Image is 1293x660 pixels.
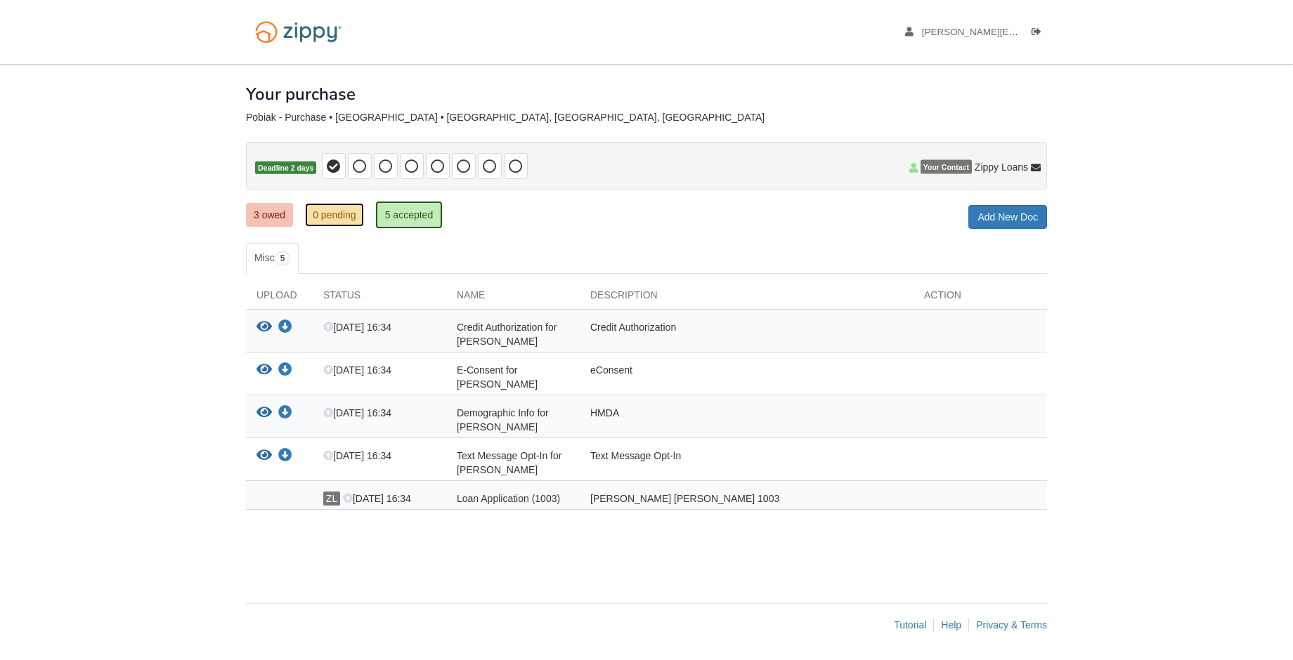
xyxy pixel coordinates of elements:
div: [PERSON_NAME] [PERSON_NAME] 1003 [580,491,914,506]
span: [DATE] 16:34 [323,322,391,333]
a: edit profile [905,27,1161,41]
div: Pobiak - Purchase • [GEOGRAPHIC_DATA] • [GEOGRAPHIC_DATA], [GEOGRAPHIC_DATA], [GEOGRAPHIC_DATA] [246,112,1047,124]
a: Add New Doc [968,205,1047,229]
button: View Text Message Opt-In for Nancy Pobiak [256,449,272,463]
span: [DATE] 16:34 [323,450,391,461]
a: Privacy & Terms [976,619,1047,631]
div: HMDA [580,406,914,434]
a: Log out [1032,27,1047,41]
span: 5 [275,251,291,265]
div: eConsent [580,363,914,391]
a: Download Demographic Info for Nancy Pobiak [278,408,292,419]
span: ZL [323,491,340,506]
span: E-Consent for [PERSON_NAME] [457,364,538,390]
div: Name [446,288,580,309]
span: Demographic Info for [PERSON_NAME] [457,407,549,433]
div: Credit Authorization [580,320,914,348]
button: View Credit Authorization for Nancy Pobiak [256,320,272,335]
div: Description [580,288,914,309]
a: 5 accepted [376,202,443,228]
span: nancy_pobiak@yahoo.com [922,27,1161,37]
a: Download Credit Authorization for Nancy Pobiak [278,322,292,334]
a: 3 owed [246,203,293,227]
a: Tutorial [894,619,926,631]
span: Loan Application (1003) [457,493,560,504]
div: Text Message Opt-In [580,449,914,477]
a: 0 pending [305,203,364,227]
div: Action [914,288,1047,309]
img: Logo [246,14,351,50]
span: Zippy Loans [975,160,1028,174]
a: Download Text Message Opt-In for Nancy Pobiak [278,451,292,462]
a: Misc [246,243,299,274]
span: Your Contact [921,160,972,174]
div: Upload [246,288,313,309]
button: View E-Consent for Nancy Pobiak [256,363,272,378]
div: Status [313,288,446,309]
a: Download E-Consent for Nancy Pobiak [278,365,292,376]
span: Text Message Opt-In for [PERSON_NAME] [457,450,561,475]
a: Help [941,619,961,631]
h1: Your purchase [246,85,356,103]
span: Deadline 2 days [255,161,316,175]
span: [DATE] 16:34 [323,364,391,376]
span: [DATE] 16:34 [343,493,411,504]
button: View Demographic Info for Nancy Pobiak [256,406,272,421]
span: [DATE] 16:34 [323,407,391,418]
span: Credit Authorization for [PERSON_NAME] [457,322,557,347]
